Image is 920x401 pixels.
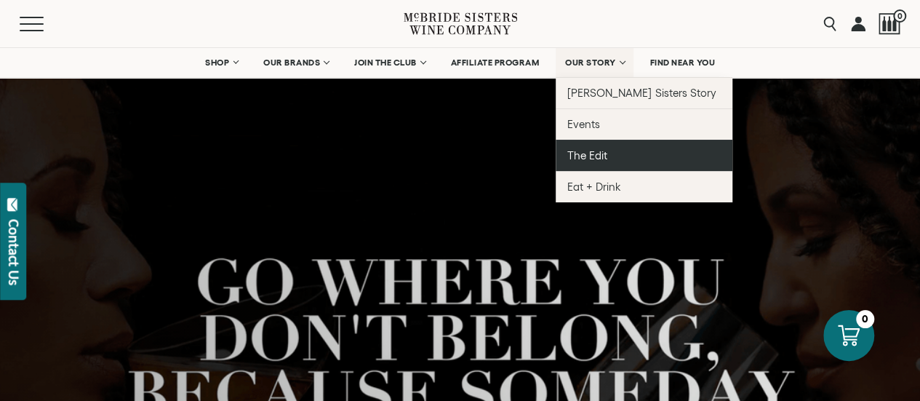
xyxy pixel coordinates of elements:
span: OUR STORY [565,57,616,68]
a: JOIN THE CLUB [345,48,434,77]
span: JOIN THE CLUB [354,57,417,68]
a: AFFILIATE PROGRAM [441,48,549,77]
span: 0 [893,9,906,23]
span: Eat + Drink [567,180,621,193]
div: Contact Us [7,219,21,285]
a: OUR BRANDS [254,48,337,77]
a: Eat + Drink [556,171,732,202]
a: FIND NEAR YOU [641,48,725,77]
a: [PERSON_NAME] Sisters Story [556,77,732,108]
span: Events [567,118,600,130]
span: The Edit [567,149,607,162]
span: OUR BRANDS [263,57,320,68]
button: Mobile Menu Trigger [20,17,72,31]
span: AFFILIATE PROGRAM [451,57,540,68]
a: Events [556,108,732,140]
span: [PERSON_NAME] Sisters Story [567,87,716,99]
span: FIND NEAR YOU [650,57,716,68]
div: 0 [856,310,874,328]
a: OUR STORY [556,48,633,77]
a: The Edit [556,140,732,171]
span: SHOP [205,57,230,68]
a: SHOP [196,48,247,77]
